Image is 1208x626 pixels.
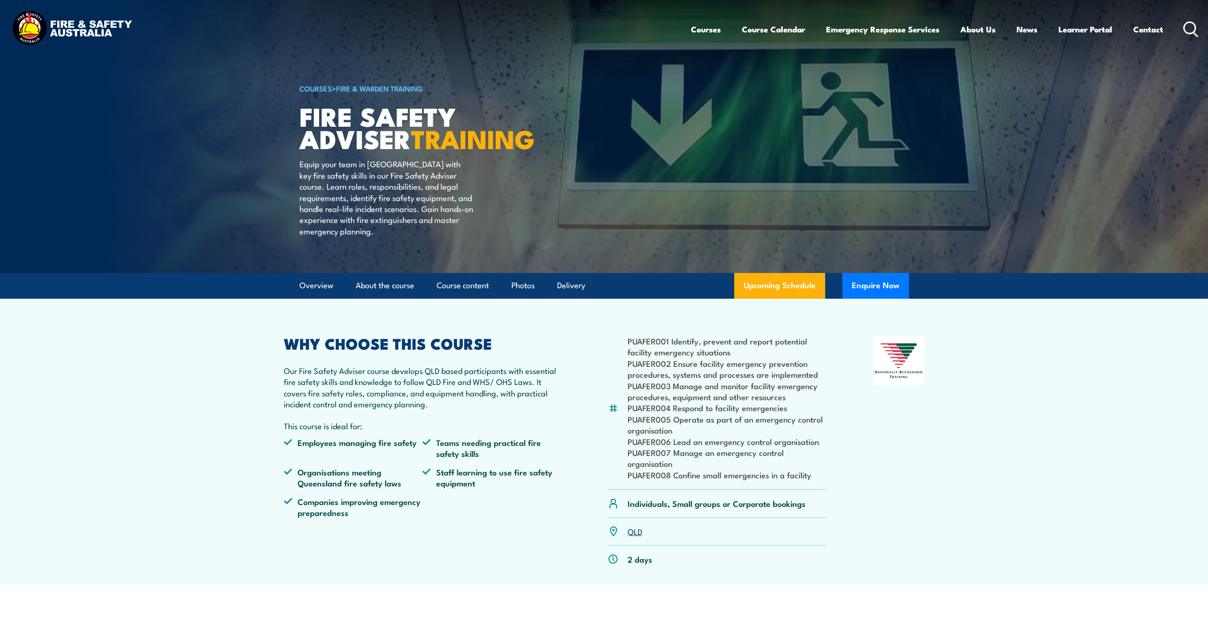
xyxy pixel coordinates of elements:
li: Organisations meeting Queensland fire safety laws [284,466,423,489]
a: Courses [691,17,721,42]
h6: > [300,82,535,94]
li: PUAFER007 Manage an emergency control organisation [628,447,827,469]
li: Staff learning to use fire safety equipment [422,466,561,489]
a: Course Calendar [742,17,805,42]
a: Emergency Response Services [826,17,939,42]
a: Course content [437,273,489,298]
a: Fire & Warden Training [336,83,423,93]
a: Learner Portal [1058,17,1112,42]
li: PUAFER001 Identify, prevent and report potential facility emergency situations [628,335,827,358]
button: Enquire Now [842,273,909,299]
a: COURSES [300,83,332,93]
li: Teams needing practical fire safety skills [422,437,561,459]
a: About the course [356,273,414,298]
img: Nationally Recognised Training logo. [873,336,925,385]
li: Companies improving emergency preparedness [284,496,423,518]
a: About Us [960,17,996,42]
a: Overview [300,273,333,298]
strong: TRAINING [411,118,535,158]
a: QLD [628,525,642,537]
p: 2 days [628,554,652,565]
a: News [1017,17,1038,42]
a: Delivery [557,273,585,298]
li: PUAFER004 Respond to facility emergencies [628,402,827,413]
p: Our Fire Safety Adviser course develops QLD based participants with essential fire safety skills ... [284,365,562,410]
h1: FIRE SAFETY ADVISER [300,105,535,149]
p: Individuals, Small groups or Corporate bookings [628,498,806,509]
li: PUAFER005 Operate as part of an emergency control organisation [628,414,827,436]
a: Upcoming Schedule [734,273,825,299]
li: PUAFER002 Ensure facility emergency prevention procedures, systems and processes are implemented [628,358,827,380]
li: Employees managing fire safety [284,437,423,459]
li: PUAFER006 Lead an emergency control organisation [628,436,827,447]
p: Equip your team in [GEOGRAPHIC_DATA] with key fire safety skills in our Fire Safety Adviser cours... [300,158,473,236]
p: This course is ideal for: [284,420,562,431]
li: PUAFER003 Manage and monitor facility emergency procedures, equipment and other resources [628,380,827,403]
h2: WHY CHOOSE THIS COURSE [284,336,562,350]
a: Photos [511,273,535,298]
li: PUAFER008 Confine small emergencies in a facility [628,469,827,480]
a: Contact [1133,17,1163,42]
